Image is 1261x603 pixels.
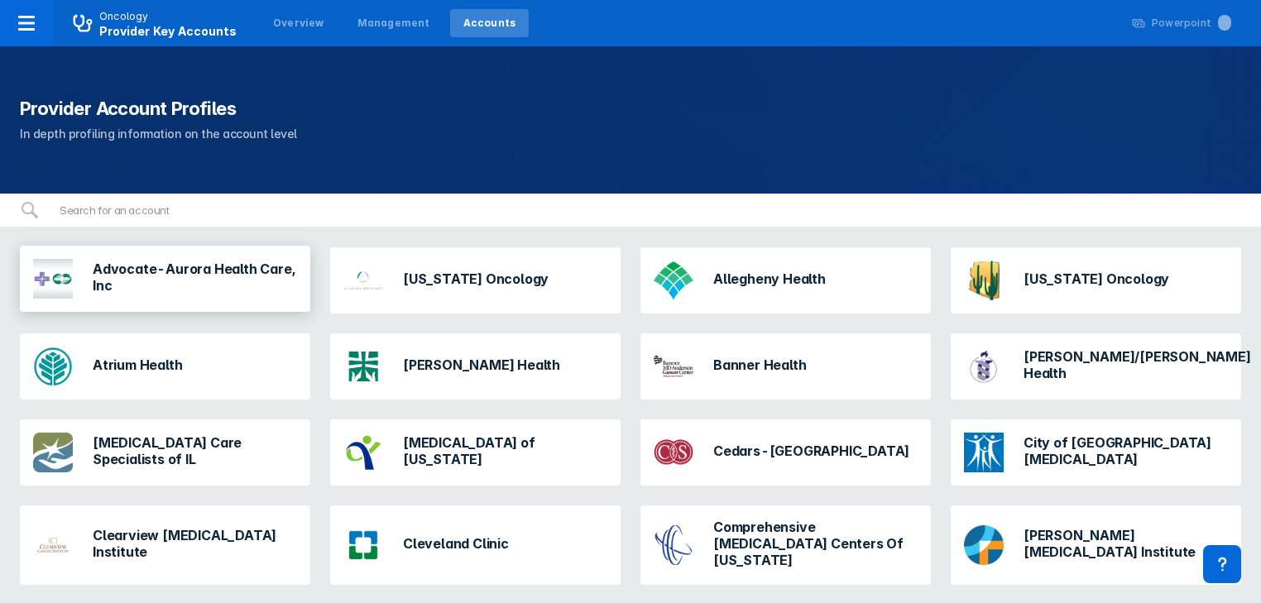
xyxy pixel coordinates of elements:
[273,16,324,31] div: Overview
[330,333,621,400] a: [PERSON_NAME] Health
[951,419,1241,486] a: City of [GEOGRAPHIC_DATA][MEDICAL_DATA]
[951,247,1241,313] a: [US_STATE] Oncology
[20,419,310,486] a: [MEDICAL_DATA] Care Specialists of IL
[640,333,931,400] a: Banner Health
[403,434,607,467] h3: [MEDICAL_DATA] of [US_STATE]
[93,434,297,467] h3: [MEDICAL_DATA] Care Specialists of IL
[463,16,516,31] div: Accounts
[713,443,909,459] h3: Cedars-[GEOGRAPHIC_DATA]
[964,347,1004,386] img: beth-israel-deaconess.png
[1024,348,1251,381] h3: [PERSON_NAME]/[PERSON_NAME] Health
[1024,270,1169,287] h3: [US_STATE] Oncology
[654,347,693,386] img: banner-md-anderson.png
[343,352,383,381] img: avera-health.png
[964,525,1004,565] img: dana-farber.png
[951,333,1241,400] a: [PERSON_NAME]/[PERSON_NAME] Health
[1203,545,1241,583] div: Contact Support
[330,247,621,313] a: [US_STATE] Oncology
[450,9,530,37] a: Accounts
[640,505,931,585] a: Comprehensive [MEDICAL_DATA] Centers Of [US_STATE]
[964,433,1004,472] img: city-hope.png
[33,433,73,472] img: cancer-care-specialist-il.png
[654,433,693,472] img: cedars-sinai-medical-center.png
[20,247,310,313] a: Advocate-Aurora Health Care, Inc
[343,261,383,300] img: alabama-oncology.png
[20,124,1241,144] p: In depth profiling information on the account level
[403,535,509,552] h3: Cleveland Clinic
[964,261,1004,300] img: az-oncology-associates.png
[33,525,73,565] img: clearview-cancer-institute.png
[654,525,693,565] img: comprehensive-cancer-centers-of-nevada.png
[33,259,73,299] img: advocate-aurora.png
[50,194,1241,227] input: Search for an account
[1024,527,1228,560] h3: [PERSON_NAME] [MEDICAL_DATA] Institute
[343,525,383,565] img: cleveland-clinic.png
[1024,434,1228,467] h3: City of [GEOGRAPHIC_DATA][MEDICAL_DATA]
[330,419,621,486] a: [MEDICAL_DATA] of [US_STATE]
[93,357,182,373] h3: Atrium Health
[713,519,918,568] h3: Comprehensive [MEDICAL_DATA] Centers Of [US_STATE]
[713,270,826,287] h3: Allegheny Health
[713,357,806,373] h3: Banner Health
[403,357,560,373] h3: [PERSON_NAME] Health
[20,505,310,585] a: Clearview [MEDICAL_DATA] Institute
[1152,16,1231,31] div: Powerpoint
[93,527,297,560] h3: Clearview [MEDICAL_DATA] Institute
[403,270,549,287] h3: [US_STATE] Oncology
[640,247,931,313] a: Allegheny Health
[20,96,1241,121] h1: Provider Account Profiles
[343,433,383,472] img: cancer-center-of-ks.png
[93,261,297,294] h3: Advocate-Aurora Health Care, Inc
[951,505,1241,585] a: [PERSON_NAME] [MEDICAL_DATA] Institute
[330,505,621,585] a: Cleveland Clinic
[654,261,693,300] img: allegheny-general-hospital.png
[640,419,931,486] a: Cedars-[GEOGRAPHIC_DATA]
[99,9,149,24] p: Oncology
[33,347,73,386] img: atrium-health.png
[344,9,444,37] a: Management
[99,24,237,38] span: Provider Key Accounts
[20,333,310,400] a: Atrium Health
[260,9,338,37] a: Overview
[357,16,430,31] div: Management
